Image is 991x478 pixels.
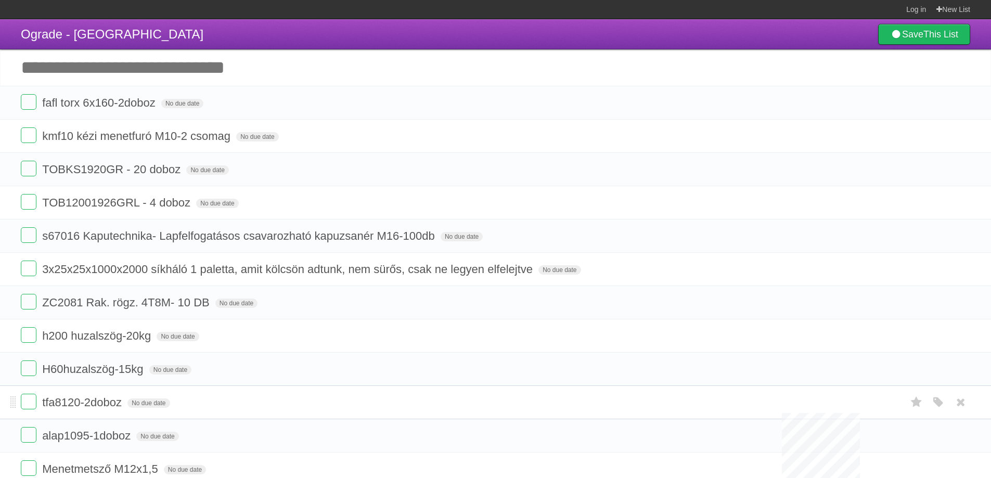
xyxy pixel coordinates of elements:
[161,99,203,108] span: No due date
[42,163,183,176] span: TOBKS1920GR - 20 doboz
[136,432,178,441] span: No due date
[42,296,212,309] span: ZC2081 Rak. rögz. 4T8M- 10 DB
[21,127,36,143] label: Done
[21,27,203,41] span: Ograde - [GEOGRAPHIC_DATA]
[42,263,535,276] span: 3x25x25x1000x2000 síkháló 1 paletta, amit kölcsön adtunk, nem sürős, csak ne legyen elfelejtve
[215,299,258,308] span: No due date
[21,261,36,276] label: Done
[196,199,238,208] span: No due date
[21,360,36,376] label: Done
[149,365,191,374] span: No due date
[21,427,36,443] label: Done
[21,327,36,343] label: Done
[42,229,437,242] span: s67016 Kaputechnika- Lapfelfogatásos csavarozható kapuzsanér M16-100db
[21,194,36,210] label: Done
[42,196,193,209] span: TOB12001926GRL - 4 doboz
[42,396,124,409] span: tfa8120-2doboz
[236,132,278,141] span: No due date
[42,363,146,376] span: H60huzalszög-15kg
[21,394,36,409] label: Done
[127,398,170,408] span: No due date
[157,332,199,341] span: No due date
[907,394,926,411] label: Star task
[441,232,483,241] span: No due date
[21,460,36,476] label: Done
[42,130,233,143] span: kmf10 kézi menetfuró M10-2 csomag
[186,165,228,175] span: No due date
[21,161,36,176] label: Done
[878,24,970,45] a: SaveThis List
[923,29,958,40] b: This List
[42,429,133,442] span: alap1095-1doboz
[42,329,153,342] span: h200 huzalszög-20kg
[42,462,161,475] span: Menetmetsző M12x1,5
[21,94,36,110] label: Done
[538,265,581,275] span: No due date
[164,465,206,474] span: No due date
[21,227,36,243] label: Done
[42,96,158,109] span: fafl torx 6x160-2doboz
[21,294,36,309] label: Done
